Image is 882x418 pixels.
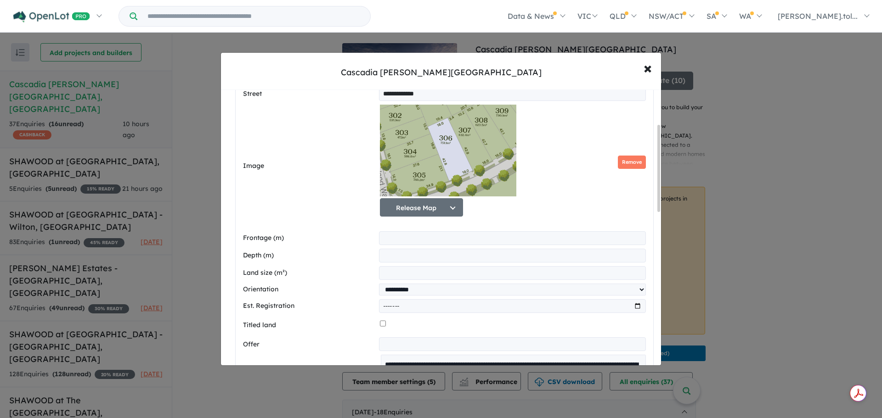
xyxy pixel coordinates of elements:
label: Land size (m²) [243,268,375,279]
label: Depth (m) [243,250,375,261]
input: Try estate name, suburb, builder or developer [139,6,368,26]
label: Titled land [243,320,376,331]
span: × [644,58,652,78]
label: Offer [243,339,375,350]
label: Orientation [243,284,375,295]
span: [PERSON_NAME].tol... [778,11,858,21]
img: Cascadia Calderwood - Calderwood - Lot 306 Release Map [380,105,517,196]
button: Remove [618,156,646,169]
button: Release Map [380,198,463,217]
div: Cascadia [PERSON_NAME][GEOGRAPHIC_DATA] [341,67,542,78]
label: Frontage (m) [243,233,375,244]
label: Est. Registration [243,301,375,312]
img: Openlot PRO Logo White [13,11,90,22]
label: Street [243,89,375,100]
label: Image [243,161,376,172]
label: Description [243,364,377,375]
